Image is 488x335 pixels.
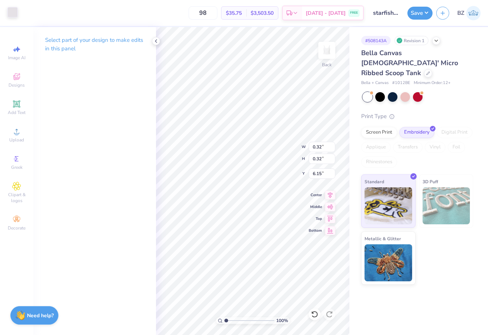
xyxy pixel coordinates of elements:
[8,55,26,61] span: Image AI
[27,312,54,319] strong: Need help?
[8,225,26,231] span: Decorate
[423,187,470,224] img: 3D Puff
[309,192,322,198] span: Center
[322,61,332,68] div: Back
[365,187,412,224] img: Standard
[309,204,322,210] span: Middle
[365,244,412,281] img: Metallic & Glitter
[423,178,438,185] span: 3D Puff
[309,228,322,233] span: Bottom
[407,7,433,20] button: Save
[448,142,465,153] div: Foil
[414,80,451,86] span: Minimum Order: 12 +
[365,178,384,185] span: Standard
[319,43,334,58] img: Back
[361,80,389,86] span: Bella + Canvas
[393,142,423,153] div: Transfers
[457,6,481,20] a: BZ
[350,10,358,16] span: FREE
[457,9,464,17] span: BZ
[466,6,481,20] img: Bella Zollo
[251,9,274,17] span: $3,503.50
[425,142,445,153] div: Vinyl
[361,112,473,121] div: Print Type
[361,142,391,153] div: Applique
[276,317,288,324] span: 100 %
[394,36,428,45] div: Revision 1
[361,157,397,168] div: Rhinestones
[399,127,434,138] div: Embroidery
[45,36,144,53] p: Select part of your design to make edits in this panel
[306,9,346,17] span: [DATE] - [DATE]
[8,110,26,115] span: Add Text
[9,82,25,88] span: Designs
[361,127,397,138] div: Screen Print
[309,216,322,221] span: Top
[367,6,404,20] input: Untitled Design
[361,36,391,45] div: # 508143A
[9,137,24,143] span: Upload
[226,9,242,17] span: $35.75
[392,80,410,86] span: # 1012BE
[361,48,458,77] span: Bella Canvas [DEMOGRAPHIC_DATA]' Micro Ribbed Scoop Tank
[437,127,472,138] div: Digital Print
[365,235,401,242] span: Metallic & Glitter
[11,164,23,170] span: Greek
[189,6,217,20] input: – –
[4,192,30,204] span: Clipart & logos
